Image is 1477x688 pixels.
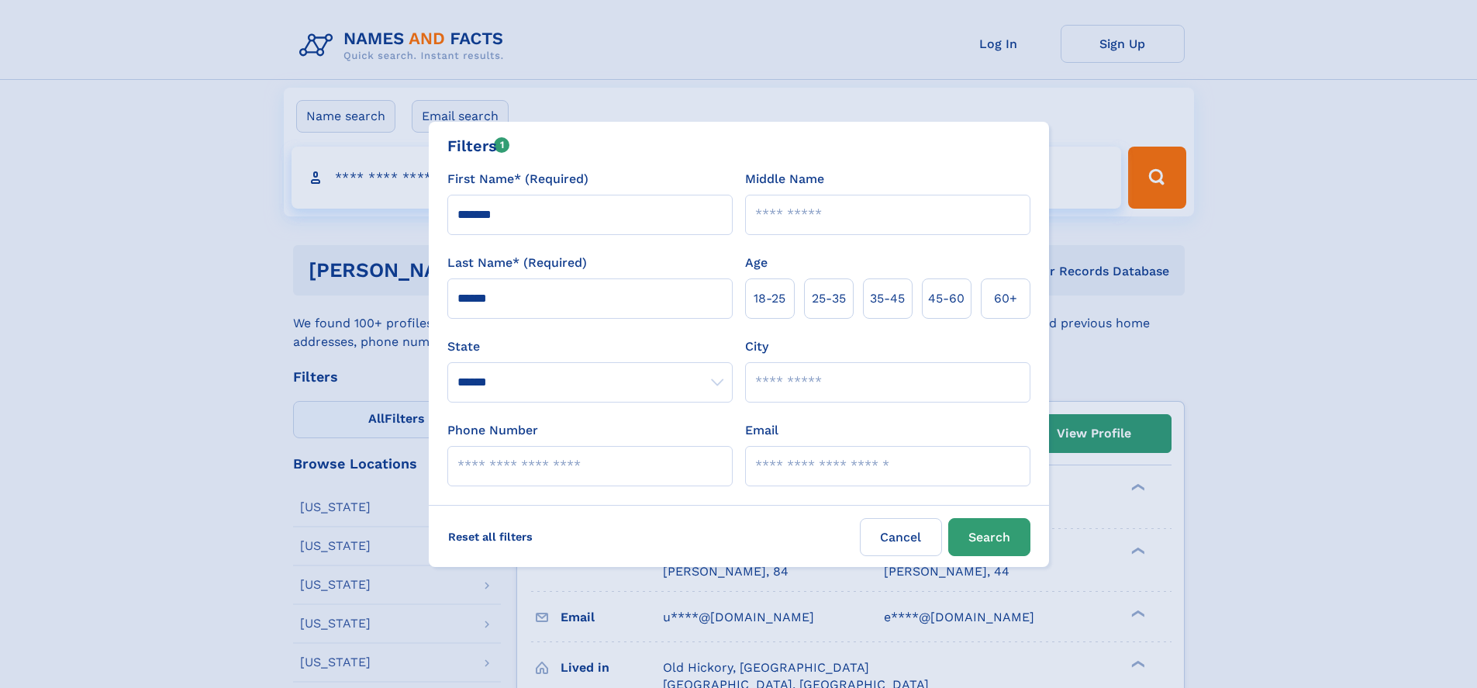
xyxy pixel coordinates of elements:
[447,421,538,440] label: Phone Number
[860,518,942,556] label: Cancel
[745,421,778,440] label: Email
[870,289,905,308] span: 35‑45
[745,170,824,188] label: Middle Name
[745,337,768,356] label: City
[948,518,1030,556] button: Search
[754,289,785,308] span: 18‑25
[994,289,1017,308] span: 60+
[447,134,510,157] div: Filters
[812,289,846,308] span: 25‑35
[447,254,587,272] label: Last Name* (Required)
[447,170,588,188] label: First Name* (Required)
[438,518,543,555] label: Reset all filters
[745,254,768,272] label: Age
[928,289,965,308] span: 45‑60
[447,337,733,356] label: State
